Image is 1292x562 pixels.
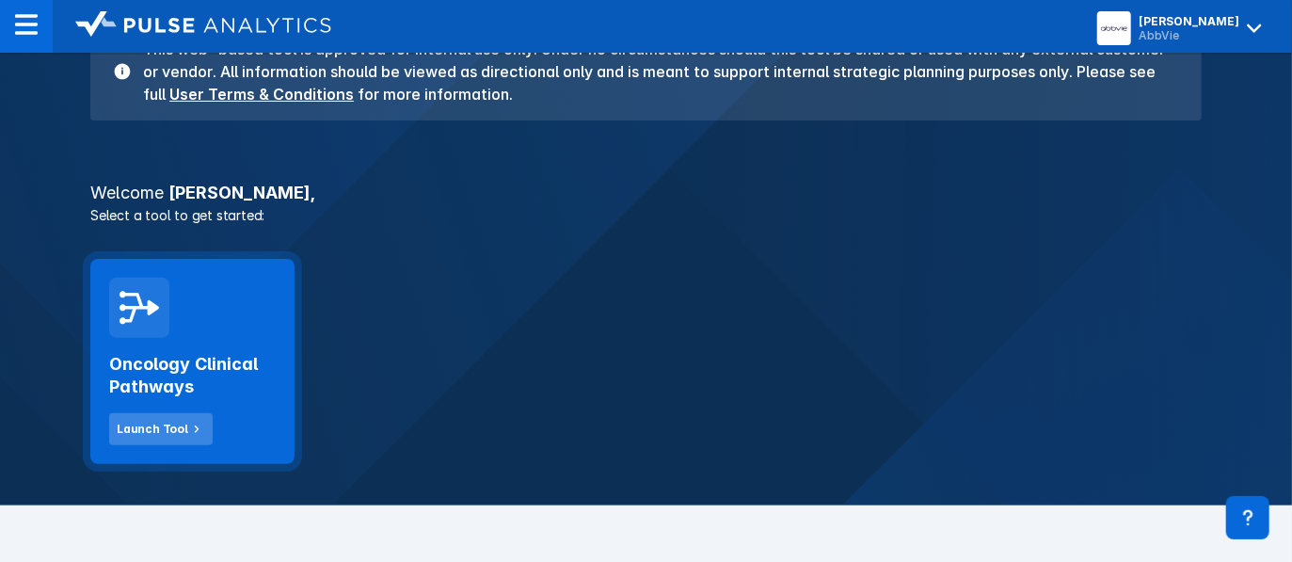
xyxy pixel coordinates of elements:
[75,11,331,38] img: logo
[1226,496,1269,539] div: Contact Support
[53,11,331,41] a: logo
[1139,14,1239,28] div: [PERSON_NAME]
[1139,28,1239,42] div: AbbVie
[1101,15,1127,41] img: menu button
[90,259,295,464] a: Oncology Clinical PathwaysLaunch Tool
[109,353,276,398] h2: Oncology Clinical Pathways
[15,13,38,36] img: menu--horizontal.svg
[132,38,1179,105] h3: This web-based tool is approved for internal use only. Under no circumstances should this tool be...
[117,421,188,438] div: Launch Tool
[79,185,1213,201] h3: [PERSON_NAME] ,
[79,205,1213,225] p: Select a tool to get started:
[169,85,354,104] a: User Terms & Conditions
[109,413,213,445] button: Launch Tool
[90,183,164,202] span: Welcome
